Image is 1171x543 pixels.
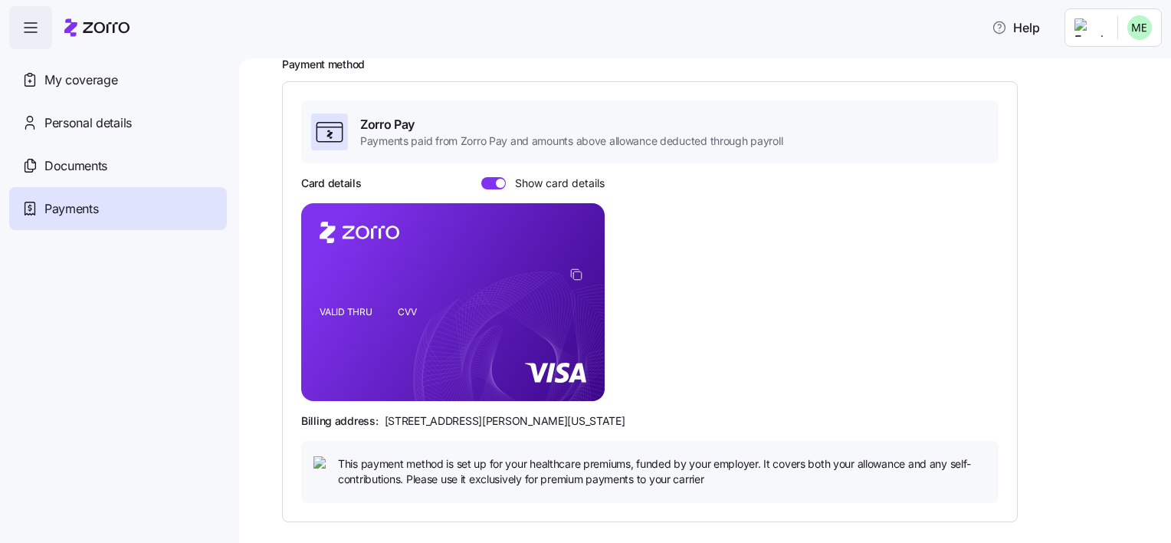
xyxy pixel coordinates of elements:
tspan: CVV [398,306,417,318]
span: This payment method is set up for your healthcare premiums, funded by your employer. It covers bo... [338,456,986,488]
h3: Card details [301,176,362,191]
span: Billing address: [301,413,379,429]
span: Zorro Pay [360,115,782,134]
span: Payments [44,199,98,219]
span: My coverage [44,71,117,90]
button: copy-to-clipboard [569,268,583,281]
a: Payments [9,187,227,230]
span: Personal details [44,114,132,133]
span: Help [992,18,1040,37]
span: Documents [44,156,107,176]
tspan: VALID THRU [320,306,372,318]
button: Help [979,12,1052,43]
img: icon bulb [313,456,332,475]
a: My coverage [9,58,227,101]
span: Show card details [506,177,605,189]
span: [STREET_ADDRESS][PERSON_NAME][US_STATE] [385,413,625,429]
img: 290c0eb6940c264d6f933daf13d52477 [1127,15,1152,40]
a: Personal details [9,101,227,144]
span: Payments paid from Zorro Pay and amounts above allowance deducted through payroll [360,133,782,149]
img: Employer logo [1074,18,1105,37]
h2: Payment method [282,58,1150,72]
a: Documents [9,144,227,187]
